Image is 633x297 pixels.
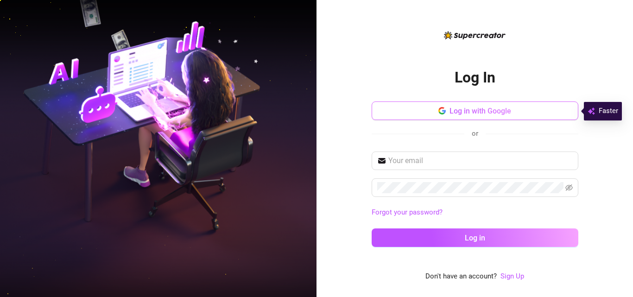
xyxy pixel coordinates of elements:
[425,271,497,282] span: Don't have an account?
[372,208,443,216] a: Forgot your password?
[372,207,578,218] a: Forgot your password?
[449,107,511,115] span: Log in with Google
[588,106,595,117] img: svg%3e
[455,68,495,87] h2: Log In
[500,271,524,282] a: Sign Up
[372,101,578,120] button: Log in with Google
[565,184,573,191] span: eye-invisible
[388,155,573,166] input: Your email
[465,234,485,242] span: Log in
[444,31,506,39] img: logo-BBDzfeDw.svg
[372,228,578,247] button: Log in
[599,106,618,117] span: Faster
[472,129,478,138] span: or
[500,272,524,280] a: Sign Up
